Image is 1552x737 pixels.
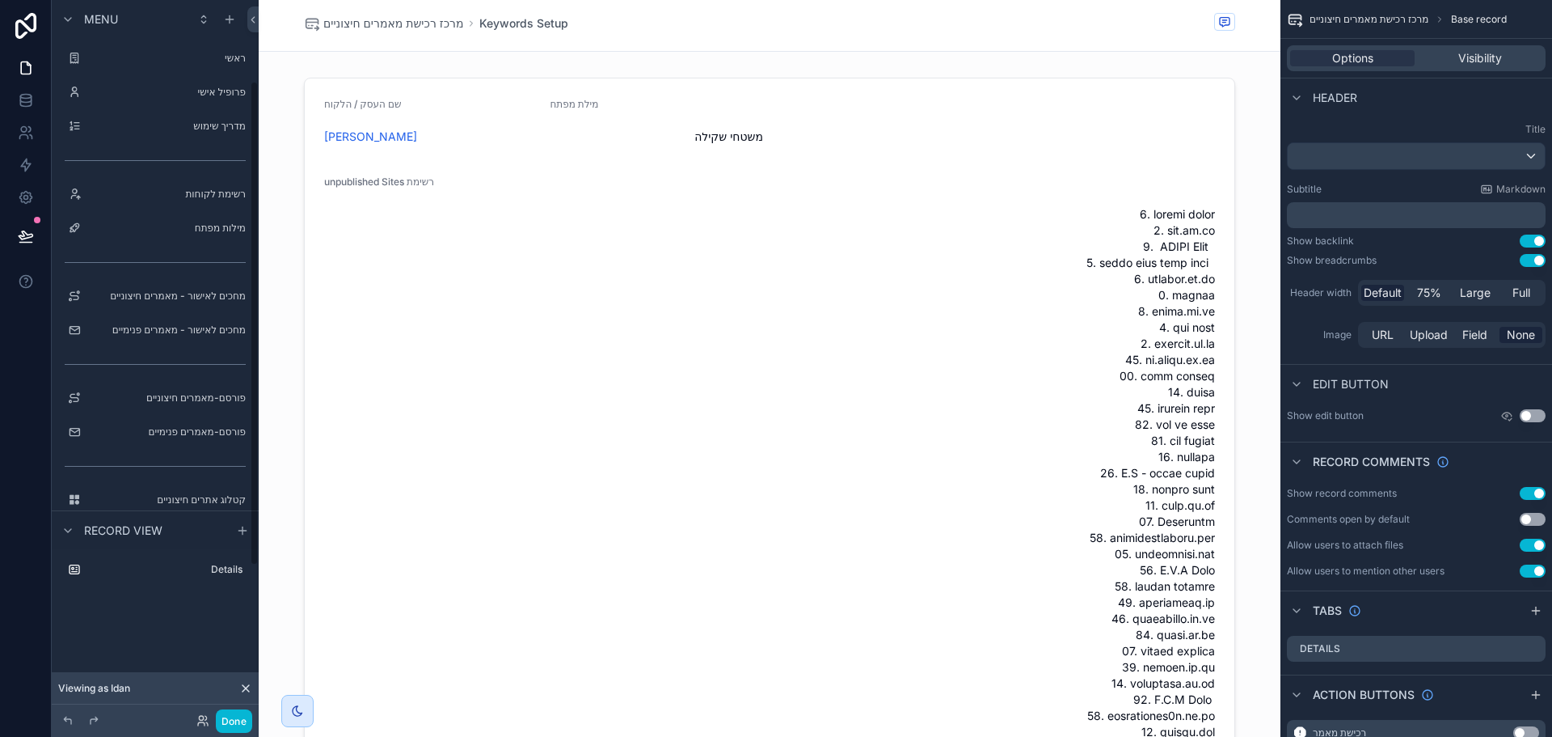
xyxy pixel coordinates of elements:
[87,188,246,201] label: רשימת לקוחות
[1417,285,1441,301] span: 75%
[1287,235,1354,248] div: Show backlink
[61,215,249,241] a: מילות מפתח
[1313,603,1342,619] span: Tabs
[216,709,252,733] button: Done
[87,392,246,405] label: פורסם-מאמרים חיצוניים
[84,11,118,28] span: Menu
[61,317,249,343] a: מחכים לאישור - מאמרים פנימיים
[87,324,246,337] label: מחכים לאישור - מאמרים פנימיים
[1309,13,1428,26] span: מרכז רכישת מאמרים חיצוניים
[1313,376,1389,392] span: Edit button
[1410,327,1448,343] span: Upload
[304,15,463,32] a: מרכז רכישת מאמרים חיצוניים
[1458,50,1502,66] span: Visibility
[1462,327,1487,343] span: Field
[1287,513,1410,526] div: Comments open by default
[1287,539,1403,552] div: Allow users to attach files
[61,79,249,105] a: פרופיל אישי
[1480,183,1546,196] a: Markdown
[1507,327,1535,343] span: None
[61,45,249,71] a: ראשי
[87,52,246,65] label: ראשי
[1287,565,1444,578] div: Allow users to mention other users
[1372,327,1394,343] span: URL
[1512,285,1530,301] span: Full
[1287,183,1322,196] label: Subtitle
[1460,285,1491,301] span: Large
[61,283,249,309] a: מחכים לאישור - מאמרים חיצוניים
[94,563,242,576] label: Details
[87,86,246,99] label: פרופיל אישי
[1287,487,1397,500] div: Show record comments
[61,385,249,411] a: פורסם-מאמרים חיצוניים
[1287,286,1352,299] label: Header width
[61,419,249,445] a: פורסם-מאמרים פנימיים
[87,290,246,303] label: מחכים לאישור - מאמרים חיצוניים
[1451,13,1507,26] span: Base record
[323,15,463,32] span: מרכז רכישת מאמרים חיצוניים
[61,487,249,513] a: קטלוג אתרים חיצוניים
[84,523,162,539] span: Record view
[52,549,259,599] div: scrollable content
[58,682,130,695] span: Viewing as Idan
[87,120,246,133] label: מדריך שימוש
[1313,687,1415,703] span: Action buttons
[61,181,249,207] a: רשימת לקוחות
[61,113,249,139] a: מדריך שימוש
[1313,90,1357,106] span: Header
[1300,642,1340,655] label: Details
[1287,254,1377,267] div: Show breadcrumbs
[87,426,246,438] label: פורסם-מאמרים פנימיים
[479,15,568,32] a: Keywords Setup
[87,493,246,506] label: קטלוג אתרים חיצוניים
[1496,183,1546,196] span: Markdown
[87,222,246,235] label: מילות מפתח
[1287,409,1364,422] label: Show edit button
[1287,202,1546,228] div: scrollable content
[1313,454,1430,470] span: Record comments
[1332,50,1373,66] span: Options
[1364,285,1402,301] span: Default
[1287,328,1352,341] label: Image
[1287,123,1546,136] label: Title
